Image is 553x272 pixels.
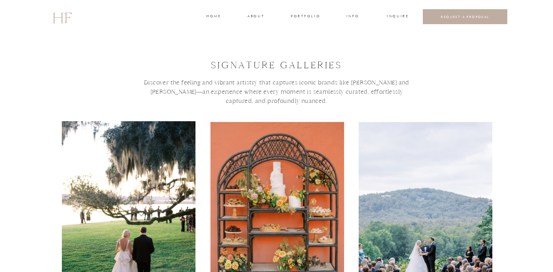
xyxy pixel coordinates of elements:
[210,59,343,73] h1: signature GALLEries
[137,78,416,135] h3: Discover the feeling and vibrant artistry that captures iconic brands like [PERSON_NAME] and [PER...
[206,13,220,20] a: home
[247,13,263,20] a: about
[387,13,407,20] a: INQUIRE
[291,13,320,20] a: portfolio
[52,6,71,28] a: HF
[429,15,502,19] a: REQUEST A PROPOSAL
[346,13,360,20] a: INFO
